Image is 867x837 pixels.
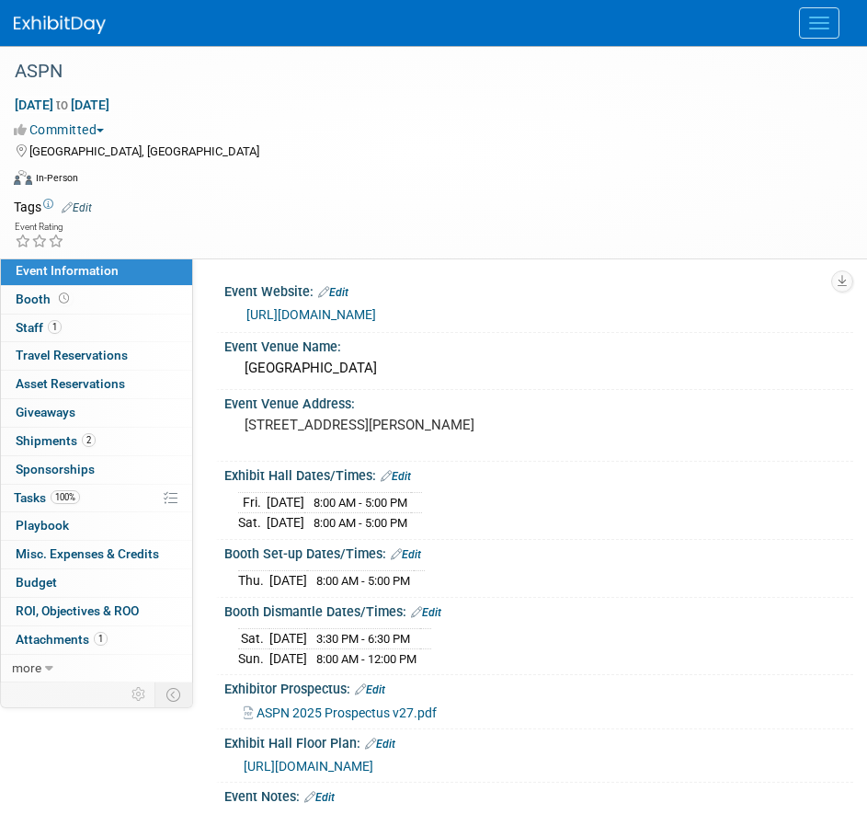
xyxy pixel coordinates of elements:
div: [GEOGRAPHIC_DATA] [238,354,839,383]
a: Edit [411,606,441,619]
a: Asset Reservations [1,371,192,398]
a: Shipments2 [1,428,192,455]
span: Travel Reservations [16,348,128,362]
a: Edit [62,201,92,214]
span: Misc. Expenses & Credits [16,546,159,561]
a: Booth [1,286,192,314]
span: to [53,97,71,112]
td: [DATE] [267,493,304,513]
span: more [12,660,41,675]
td: Personalize Event Tab Strip [123,682,155,706]
div: Event Website: [224,278,853,302]
span: Giveaways [16,405,75,419]
a: Edit [304,791,335,804]
span: Playbook [16,518,69,533]
span: Staff [16,320,62,335]
div: Event Venue Name: [224,333,853,356]
span: ASPN 2025 Prospectus v27.pdf [257,705,437,720]
span: Shipments [16,433,96,448]
a: Edit [391,548,421,561]
span: 1 [48,320,62,334]
span: 8:00 AM - 5:00 PM [316,574,410,588]
td: Tags [14,198,92,216]
img: ExhibitDay [14,16,106,34]
td: Toggle Event Tabs [155,682,193,706]
a: Budget [1,569,192,597]
span: ROI, Objectives & ROO [16,603,139,618]
button: Committed [14,120,111,139]
span: Sponsorships [16,462,95,476]
a: [URL][DOMAIN_NAME] [244,759,373,774]
td: Fri. [238,493,267,513]
div: Exhibitor Prospectus: [224,675,853,699]
div: Event Notes: [224,783,853,807]
span: Booth not reserved yet [55,292,73,305]
td: Thu. [238,571,269,590]
div: ASPN [8,55,830,88]
span: 3:30 PM - 6:30 PM [316,632,410,646]
span: 8:00 AM - 5:00 PM [314,496,407,510]
span: Booth [16,292,73,306]
div: Booth Set-up Dates/Times: [224,540,853,564]
td: [DATE] [267,513,304,533]
a: Tasks100% [1,485,192,512]
a: Edit [365,738,395,751]
span: 2 [82,433,96,447]
div: Booth Dismantle Dates/Times: [224,598,853,622]
span: Event Information [16,263,119,278]
div: In-Person [35,171,78,185]
img: Format-Inperson.png [14,170,32,185]
td: Sat. [238,629,269,649]
a: Playbook [1,512,192,540]
a: Edit [355,683,385,696]
pre: [STREET_ADDRESS][PERSON_NAME] [245,417,833,433]
a: Giveaways [1,399,192,427]
button: Menu [799,7,839,39]
span: 100% [51,490,80,504]
div: Exhibit Hall Dates/Times: [224,462,853,486]
a: Attachments1 [1,626,192,654]
span: Budget [16,575,57,590]
td: [DATE] [269,629,307,649]
div: Event Rating [15,223,64,232]
a: Travel Reservations [1,342,192,370]
a: Edit [381,470,411,483]
td: Sun. [238,648,269,668]
a: [URL][DOMAIN_NAME] [246,307,376,322]
span: Tasks [14,490,80,505]
td: Sat. [238,513,267,533]
td: [DATE] [269,648,307,668]
span: 8:00 AM - 5:00 PM [314,516,407,530]
span: [GEOGRAPHIC_DATA], [GEOGRAPHIC_DATA] [29,144,259,158]
a: more [1,655,192,682]
span: Attachments [16,632,108,647]
a: Sponsorships [1,456,192,484]
a: Edit [318,286,348,299]
div: Event Venue Address: [224,390,853,413]
span: [DATE] [DATE] [14,97,110,113]
span: 8:00 AM - 12:00 PM [316,652,416,666]
a: Misc. Expenses & Credits [1,541,192,568]
td: [DATE] [269,571,307,590]
div: Event Format [14,167,844,195]
a: ASPN 2025 Prospectus v27.pdf [244,705,437,720]
a: Staff1 [1,315,192,342]
span: Asset Reservations [16,376,125,391]
div: Exhibit Hall Floor Plan: [224,729,853,753]
a: Event Information [1,258,192,285]
a: ROI, Objectives & ROO [1,598,192,625]
span: 1 [94,632,108,646]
